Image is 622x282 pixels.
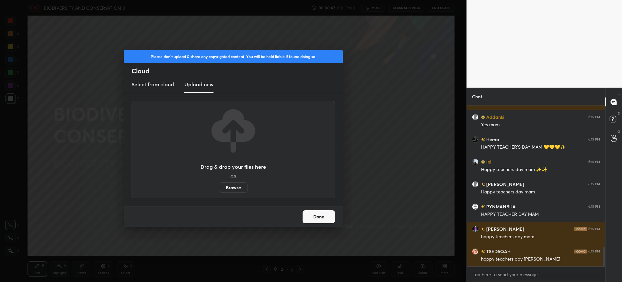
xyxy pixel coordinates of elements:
[588,205,600,209] div: 6:15 PM
[467,88,488,105] p: Chat
[472,226,478,232] img: 3
[481,160,485,164] img: Learner_Badge_beginner_1_8b307cf2a0.svg
[618,111,620,116] p: D
[481,189,600,195] div: Happy teachers day mam
[472,114,478,120] img: default.png
[574,227,587,231] img: iconic-dark.1390631f.png
[481,256,600,263] div: happy teachers day [PERSON_NAME]
[588,182,600,186] div: 6:15 PM
[481,227,485,231] img: no-rating-badge.077c3623.svg
[481,250,485,253] img: no-rating-badge.077c3623.svg
[485,203,516,210] h6: PYNMANBHA
[481,234,600,240] div: happy teachers day mam
[201,164,266,169] h3: Drag & drop your files here
[485,248,511,255] h6: TSEDAQAH
[618,93,620,98] p: T
[481,205,485,209] img: no-rating-badge.077c3623.svg
[617,129,620,134] p: G
[485,136,499,143] h6: Hema
[485,181,524,188] h6: [PERSON_NAME]
[588,115,600,119] div: 6:15 PM
[124,50,343,63] div: Please don't upload & share any copyrighted content. You will be held liable if found doing so.
[184,80,213,88] h3: Upload new
[481,166,600,173] div: Happy teachers day mam ✨✨
[485,114,504,120] h6: Addanki
[472,248,478,255] img: bca5e63fe9e647c6abf6f0c9143c42b6.jpg
[574,250,587,253] img: iconic-dark.1390631f.png
[485,226,524,232] h6: [PERSON_NAME]
[588,227,600,231] div: 6:15 PM
[472,136,478,143] img: 5ff35c0c8d884166b0cb378d55dee258.jpg
[472,159,478,165] img: f76dc9908f024e50b2a3d874dcbd08b3.jpg
[230,175,236,178] h5: OR
[588,160,600,164] div: 6:15 PM
[588,250,600,253] div: 6:15 PM
[472,203,478,210] img: 22b34a7aa657474a8eac76be24a0c250.jpg
[132,67,343,75] h2: Cloud
[481,144,600,151] div: HAPPY TEACHER'S DAY MAM 💛💛💛✨️
[485,158,491,165] h6: Ini
[481,211,600,218] div: HAPPY TEACHER DAY MAM
[472,181,478,188] img: default.png
[588,138,600,141] div: 6:15 PM
[481,122,600,128] div: Yes mam
[467,105,605,266] div: grid
[481,138,485,141] img: no-rating-badge.077c3623.svg
[303,210,335,223] button: Done
[132,80,174,88] h3: Select from cloud
[481,115,485,119] img: Learner_Badge_beginner_1_8b307cf2a0.svg
[481,183,485,186] img: no-rating-badge.077c3623.svg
